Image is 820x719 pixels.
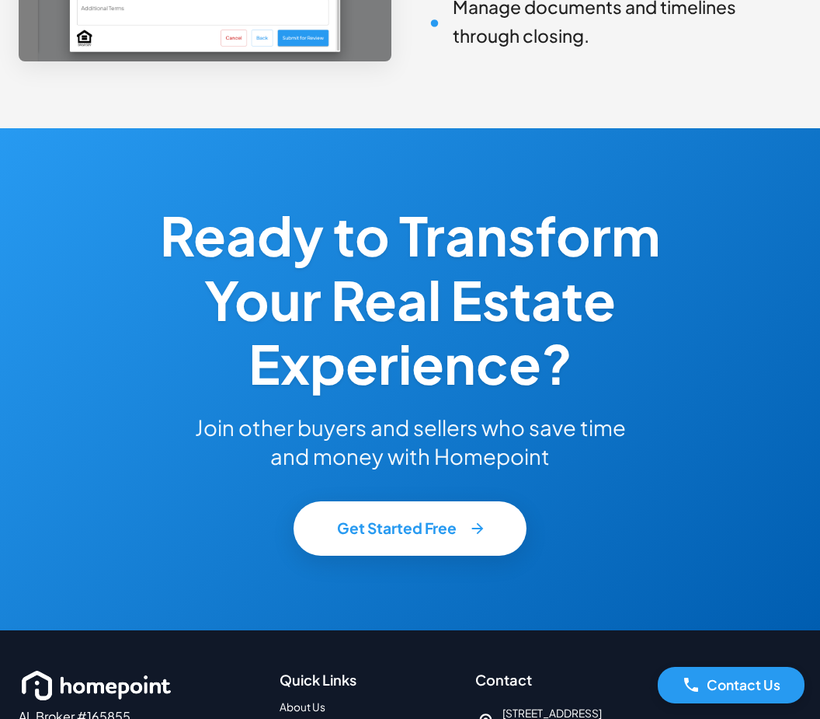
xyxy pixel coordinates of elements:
button: Get Started Free [294,501,526,556]
a: About Us [280,700,325,714]
img: homepoint_logo_white_horz.png [19,668,174,703]
p: Contact Us [707,675,780,695]
h2: Ready to Transform Your Real Estate Experience? [99,203,721,395]
h6: Quick Links [280,668,356,693]
h5: Join other buyers and sellers who save time and money with Homepoint [177,414,643,470]
h6: Contact [475,668,801,693]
